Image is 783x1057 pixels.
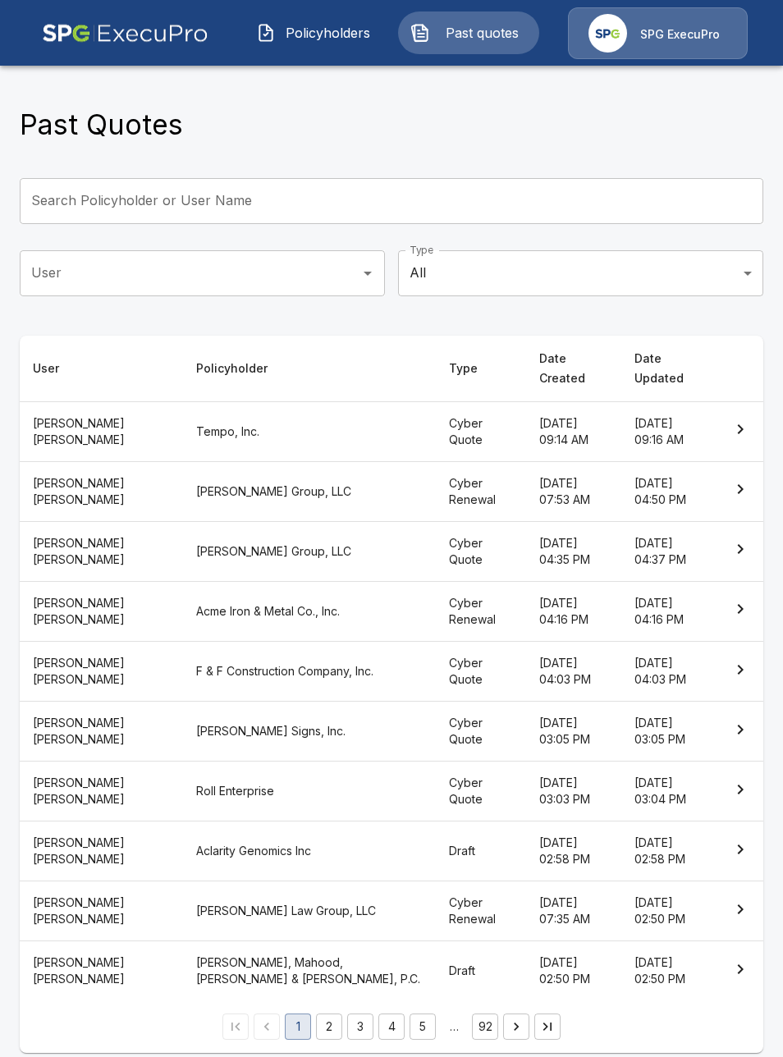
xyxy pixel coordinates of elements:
div: All [398,250,763,296]
th: [PERSON_NAME] [PERSON_NAME] [20,821,183,881]
th: Date Updated [621,336,717,402]
button: Go to page 92 [472,1014,498,1040]
button: Policyholders IconPolicyholders [244,11,385,54]
th: Cyber Renewal [436,581,526,641]
img: Past quotes Icon [410,23,430,43]
th: [PERSON_NAME] [PERSON_NAME] [20,521,183,581]
th: [PERSON_NAME], Mahood, [PERSON_NAME] & [PERSON_NAME], P.C. [183,941,436,1001]
th: Cyber Quote [436,642,526,702]
button: Go to page 4 [378,1014,405,1040]
th: Cyber Quote [436,521,526,581]
button: Go to page 3 [347,1014,373,1040]
img: Policyholders Icon [256,23,276,43]
button: Go to page 5 [410,1014,436,1040]
th: [DATE] 04:16 PM [526,581,620,641]
th: [DATE] 04:50 PM [621,461,717,521]
nav: pagination navigation [220,1014,563,1040]
div: … [441,1018,467,1035]
th: [PERSON_NAME] Group, LLC [183,521,436,581]
th: [DATE] 02:58 PM [526,821,620,881]
th: [DATE] 02:50 PM [621,941,717,1001]
th: [DATE] 03:05 PM [621,702,717,762]
th: [PERSON_NAME] [PERSON_NAME] [20,642,183,702]
th: [PERSON_NAME] Signs, Inc. [183,702,436,762]
img: AA Logo [42,7,208,59]
th: [DATE] 04:16 PM [621,581,717,641]
label: Type [410,243,433,257]
th: F & F Construction Company, Inc. [183,642,436,702]
button: Go to last page [534,1014,561,1040]
span: Past quotes [437,23,527,43]
th: [DATE] 03:05 PM [526,702,620,762]
img: Agency Icon [588,14,627,53]
button: page 1 [285,1014,311,1040]
a: Agency IconSPG ExecuPro [568,7,748,59]
th: [DATE] 02:50 PM [526,941,620,1001]
th: [PERSON_NAME] [PERSON_NAME] [20,881,183,941]
th: [DATE] 07:53 AM [526,461,620,521]
th: [DATE] 03:03 PM [526,762,620,821]
th: [PERSON_NAME] [PERSON_NAME] [20,941,183,1001]
button: Go to next page [503,1014,529,1040]
th: Acme Iron & Metal Co., Inc. [183,581,436,641]
th: [DATE] 04:03 PM [526,642,620,702]
th: User [20,336,183,402]
th: [DATE] 02:50 PM [621,881,717,941]
th: [PERSON_NAME] Law Group, LLC [183,881,436,941]
th: Draft [436,941,526,1001]
th: [DATE] 09:14 AM [526,401,620,461]
button: Open [356,262,379,285]
table: simple table [20,336,763,1000]
th: [PERSON_NAME] [PERSON_NAME] [20,581,183,641]
th: Policyholder [183,336,436,402]
th: [DATE] 03:04 PM [621,762,717,821]
th: Cyber Quote [436,762,526,821]
p: SPG ExecuPro [640,26,720,43]
th: [DATE] 04:35 PM [526,521,620,581]
button: Go to page 2 [316,1014,342,1040]
th: Roll Enterprise [183,762,436,821]
th: Aclarity Genomics Inc [183,821,436,881]
th: [PERSON_NAME] Group, LLC [183,461,436,521]
th: Type [436,336,526,402]
th: Cyber Quote [436,401,526,461]
th: [PERSON_NAME] [PERSON_NAME] [20,401,183,461]
button: Past quotes IconPast quotes [398,11,539,54]
th: [PERSON_NAME] [PERSON_NAME] [20,461,183,521]
th: [PERSON_NAME] [PERSON_NAME] [20,762,183,821]
th: Date Created [526,336,620,402]
th: Cyber Renewal [436,881,526,941]
th: [PERSON_NAME] [PERSON_NAME] [20,702,183,762]
th: Draft [436,821,526,881]
h4: Past Quotes [20,108,183,142]
th: [DATE] 04:03 PM [621,642,717,702]
th: Tempo, Inc. [183,401,436,461]
th: [DATE] 02:58 PM [621,821,717,881]
th: Cyber Quote [436,702,526,762]
th: [DATE] 04:37 PM [621,521,717,581]
th: [DATE] 09:16 AM [621,401,717,461]
th: [DATE] 07:35 AM [526,881,620,941]
th: Cyber Renewal [436,461,526,521]
span: Policyholders [282,23,373,43]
